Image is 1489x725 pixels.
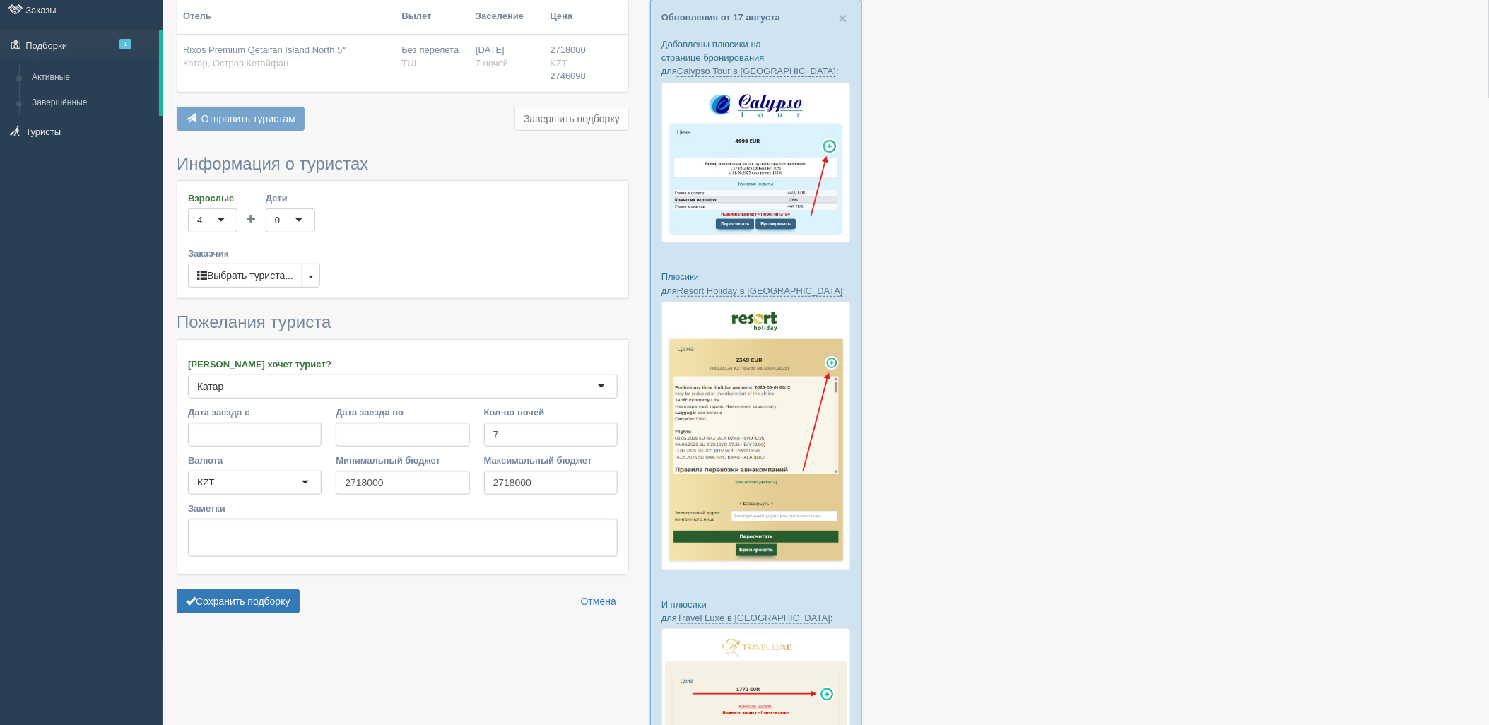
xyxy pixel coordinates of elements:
[476,44,538,83] div: [DATE]
[188,247,618,260] label: Заказчик
[275,213,280,228] div: 0
[677,285,843,297] a: Resort Holiday в [GEOGRAPHIC_DATA]
[197,379,223,394] div: Катар
[484,454,618,467] label: Максимальный бюджет
[119,39,131,49] span: 1
[188,406,322,419] label: Дата заезда с
[177,155,629,173] h3: Информация о туристах
[177,589,300,613] button: Сохранить подборку
[266,191,315,205] label: Дети
[197,213,202,228] div: 4
[661,598,851,625] p: И плюсики для :
[514,107,629,131] button: Завершить подборку
[177,312,331,331] span: Пожелания туриста
[188,264,302,288] button: Выбрать туриста...
[183,45,346,55] span: Rixos Premium Qetaifan Island North 5*
[839,10,847,26] span: ×
[661,12,780,23] a: Обновления от 17 августа
[201,113,295,124] span: Отправить туристам
[188,502,618,515] label: Заметки
[25,90,159,116] a: Завершённые
[661,270,851,297] p: Плюсики для :
[551,45,587,55] span: 2718000
[677,613,830,624] a: Travel Luxe в [GEOGRAPHIC_DATA]
[336,406,469,419] label: Дата заезда по
[336,454,469,467] label: Минимальный бюджет
[484,423,618,447] input: 7-10 или 7,10,14
[188,191,237,205] label: Взрослые
[661,301,851,571] img: resort-holiday-%D0%BF%D1%96%D0%B4%D0%B1%D1%96%D1%80%D0%BA%D0%B0-%D1%81%D1%80%D0%BC-%D0%B4%D0%BB%D...
[551,58,568,69] span: KZT
[188,454,322,467] label: Валюта
[551,71,587,81] span: 2746098
[476,58,508,69] span: 7 ночей
[484,406,618,419] label: Кол-во ночей
[25,65,159,90] a: Активные
[572,589,625,613] a: Отмена
[183,58,288,69] span: Катар, Остров Кетайфан
[402,44,464,83] div: Без перелета
[661,37,851,78] p: Добавлены плюсики на странице бронирования для :
[677,66,836,77] a: Calypso Tour в [GEOGRAPHIC_DATA]
[188,358,618,371] label: [PERSON_NAME] хочет турист?
[197,476,215,490] div: KZT
[177,107,305,131] button: Отправить туристам
[661,82,851,244] img: calypso-tour-proposal-crm-for-travel-agency.jpg
[839,11,847,25] button: Close
[402,58,417,69] span: TUI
